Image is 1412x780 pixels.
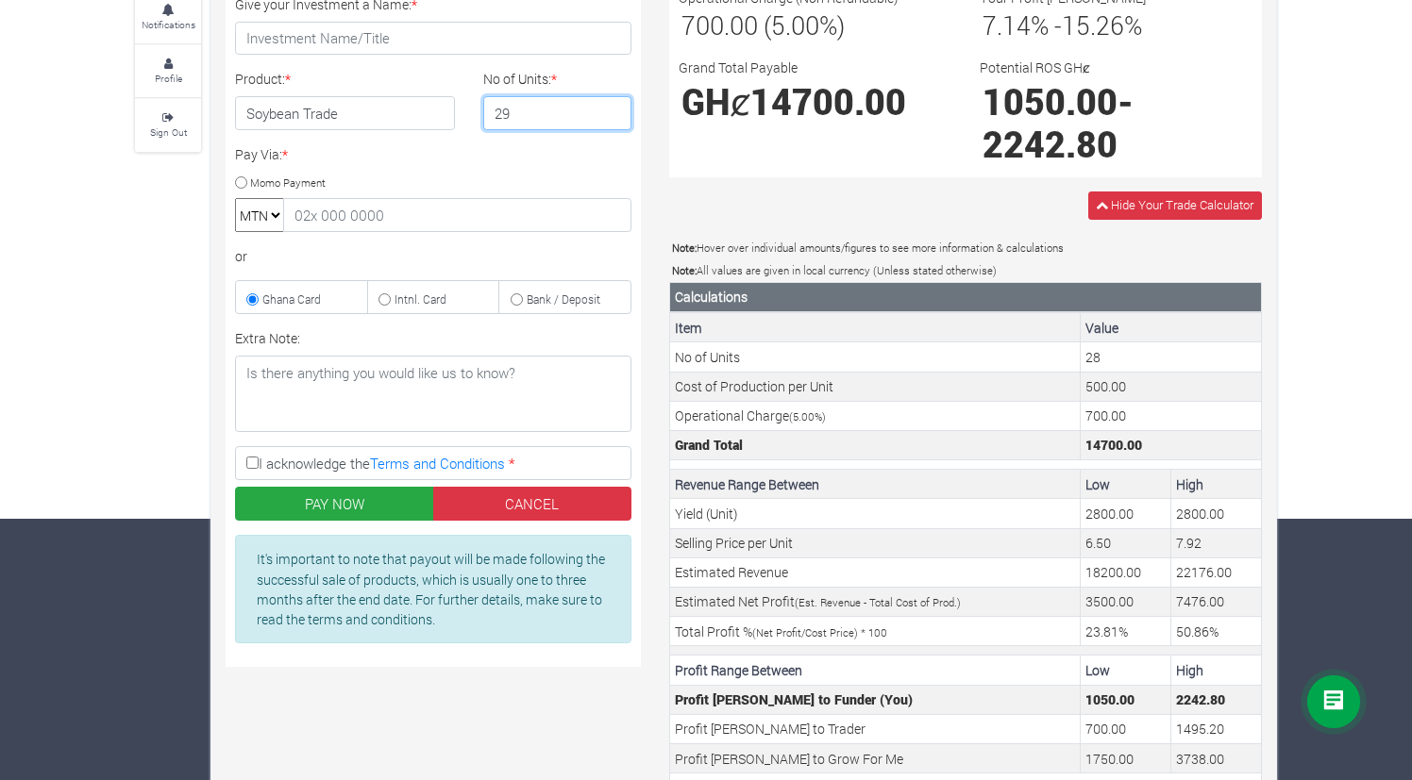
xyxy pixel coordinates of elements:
td: This is the Total Cost. (Unit Cost + (Operational Charge * Unit Cost)) * No of Units [1081,430,1262,459]
b: Profit Range Between [675,661,802,679]
input: Intnl. Card [378,293,391,306]
span: 5.00 [793,409,815,423]
td: This is the operational charge by Grow For Me [1081,401,1262,430]
small: Momo Payment [250,174,326,189]
b: Grand Total [675,436,743,454]
span: 700.00 (5.00%) [681,8,845,41]
span: 7.14 [983,8,1031,41]
td: No of Units [670,342,1081,372]
td: This is the number of Units [1081,342,1262,372]
td: Yield (Unit) [670,499,1081,528]
th: Calculations [670,282,1262,312]
td: Cost of Production per Unit [670,372,1081,401]
input: Bank / Deposit [511,293,523,306]
a: CANCEL [433,487,632,521]
input: Investment Name/Title [235,22,631,56]
b: Low [1085,661,1110,679]
td: Funder Profit Margin (Max Estimated Profit * Profit Margin) [1171,685,1262,714]
small: Sign Out [150,125,187,139]
a: Terms and Conditions [370,454,505,473]
input: I acknowledge theTerms and Conditions * [246,456,259,469]
label: Product: [235,69,291,89]
a: Sign Out [135,99,201,151]
input: Ghana Card [246,293,259,306]
small: (Est. Revenue - Total Cost of Prod.) [795,595,961,609]
input: 02x 000 0000 [283,198,631,232]
td: Grow For Me Profit Margin (Min Estimated Profit * Grow For Me Profit Margin) [1081,744,1171,773]
td: Your estimated Revenue expected (Grand Total * Max. Est. Revenue Percentage) [1171,557,1262,587]
div: or [235,246,631,266]
b: Value [1085,319,1118,337]
td: This is the cost of a Unit [1081,372,1262,401]
span: 1050.00 [983,78,1118,124]
b: High [1176,475,1203,493]
small: Profile [155,72,182,85]
td: Tradeer Profit Margin (Max Estimated Profit * Tradeer Profit Margin) [1171,714,1262,743]
td: Profit [PERSON_NAME] to Funder (You) [670,685,1081,714]
td: Your estimated minimum Selling Price per Unit [1081,528,1171,557]
td: Tradeer Profit Margin (Min Estimated Profit * Tradeer Profit Margin) [1081,714,1171,743]
td: Your estimated maximum ROS (Net Profit/Cost Price) [1171,617,1262,646]
td: Your estimated Profit to be made (Estimated Revenue - Total Cost of Production) [1171,587,1262,616]
b: High [1176,661,1203,679]
b: Low [1085,475,1110,493]
button: PAY NOW [235,487,434,521]
b: Note: [672,263,697,277]
td: Your estimated minimum Yield [1081,499,1171,528]
td: Your estimated maximum Selling Price per Unit [1171,528,1262,557]
label: Grand Total Payable [679,58,798,77]
label: Pay Via: [235,144,288,164]
span: Hide Your Trade Calculator [1111,196,1253,213]
td: Selling Price per Unit [670,528,1081,557]
td: Profit [PERSON_NAME] to Trader [670,714,1081,743]
h1: - [983,80,1250,165]
small: Hover over individual amounts/figures to see more information & calculations [672,241,1064,255]
label: I acknowledge the [235,446,631,480]
input: Momo Payment [235,176,247,189]
td: Operational Charge [670,401,1081,430]
td: Your estimated maximum Yield [1171,499,1262,528]
a: Profile [135,45,201,97]
label: Extra Note: [235,328,300,348]
small: ( %) [789,409,826,423]
span: 14700.00 [750,78,906,124]
small: Ghana Card [262,291,321,307]
label: No of Units: [483,69,557,89]
small: Notifications [142,18,195,31]
h4: Soybean Trade [235,96,455,130]
td: Profit [PERSON_NAME] to Grow For Me [670,744,1081,773]
td: Estimated Net Profit [670,587,1081,616]
label: Potential ROS GHȼ [980,58,1090,77]
td: Your estimated Profit to be made (Estimated Revenue - Total Cost of Production) [1081,587,1171,616]
span: 2242.80 [983,121,1118,167]
span: 15.26 [1062,8,1124,41]
b: Revenue Range Between [675,475,819,493]
td: Your estimated minimum ROS (Net Profit/Cost Price) [1081,617,1171,646]
td: Grow For Me Profit Margin (Max Estimated Profit * Grow For Me Profit Margin) [1171,744,1262,773]
b: Note: [672,241,697,255]
small: Bank / Deposit [527,291,600,307]
small: Intnl. Card [395,291,446,307]
td: Funder Profit Margin (Min Estimated Profit * Profit Margin) [1081,685,1171,714]
small: All values are given in local currency (Unless stated otherwise) [672,263,997,277]
td: Estimated Revenue [670,557,1081,587]
h1: GHȼ [681,80,949,123]
p: It's important to note that payout will be made following the successful sale of products, which ... [257,549,610,629]
small: (Net Profit/Cost Price) * 100 [752,625,887,639]
b: Item [675,319,702,337]
h3: % - % [983,10,1250,41]
td: Total Profit % [670,617,1081,646]
td: Your estimated Revenue expected (Grand Total * Min. Est. Revenue Percentage) [1081,557,1171,587]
